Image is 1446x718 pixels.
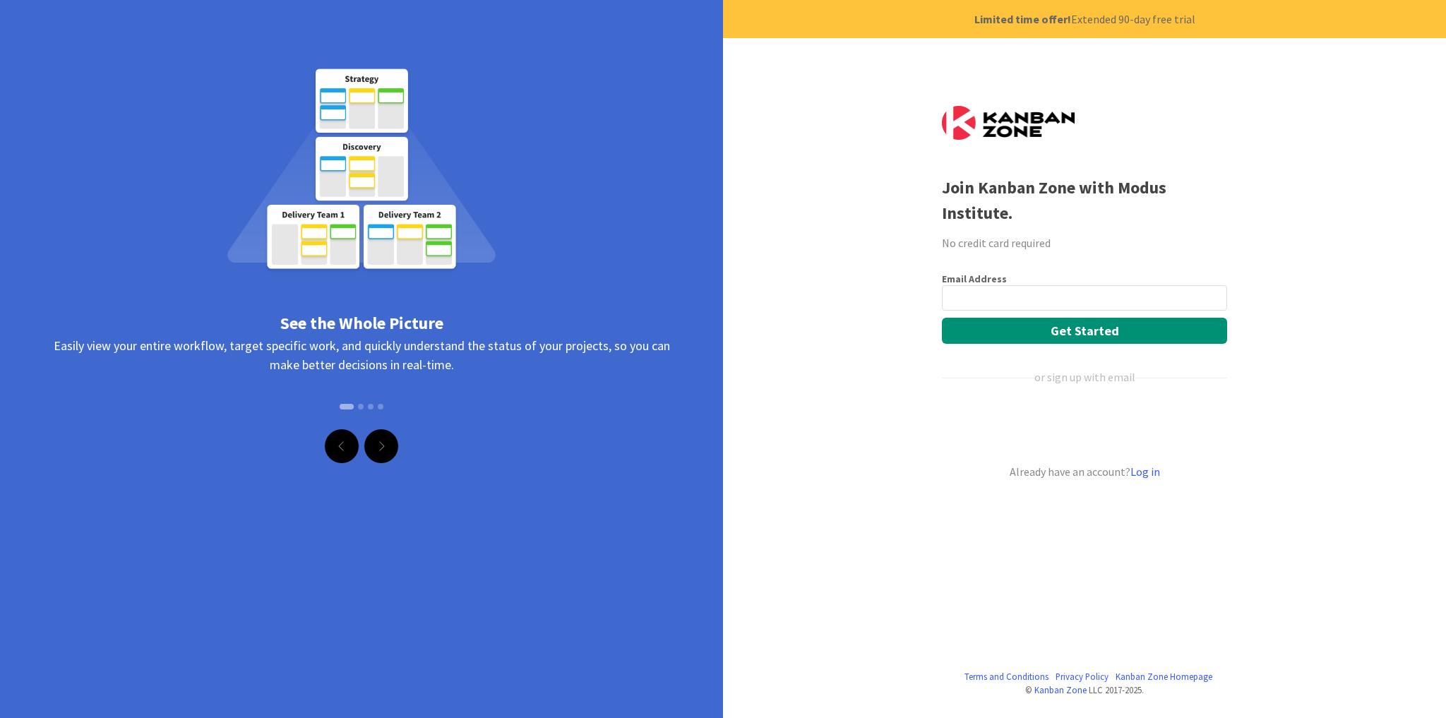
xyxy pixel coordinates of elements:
b: Limited time offer! [974,11,1071,28]
div: No credit card required [942,234,1227,251]
div: Already have an account? [942,463,1227,480]
a: Terms and Conditions [964,670,1048,683]
label: Email Address [942,273,1007,285]
div: © LLC 2017- 2025 . [942,683,1227,697]
div: or sign up with email [1034,369,1135,385]
b: Join Kanban Zone with Modus Institute. [942,176,1166,224]
iframe: Sign in with Google Button [935,409,1231,440]
button: Slide 4 [378,397,383,417]
a: Kanban Zone Homepage [1116,670,1212,683]
button: Get Started [942,318,1227,344]
a: Privacy Policy [1056,670,1109,683]
button: Slide 1 [340,404,354,409]
div: Easily view your entire workflow, target specific work, and quickly understand the status of your... [49,336,674,428]
a: Kanban Zone [1034,684,1087,695]
a: Log in [1130,465,1160,479]
button: Slide 3 [368,397,374,417]
div: See the Whole Picture [49,311,674,336]
img: Kanban Zone [942,106,1075,140]
button: Slide 2 [358,397,364,417]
